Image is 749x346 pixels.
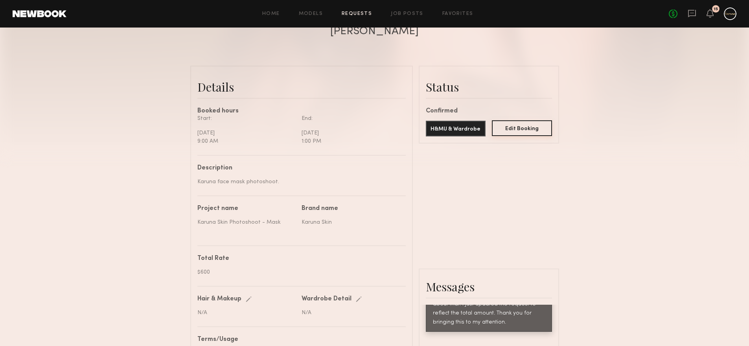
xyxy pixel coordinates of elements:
[197,296,241,302] div: Hair & Makeup
[426,108,552,114] div: Confirmed
[197,108,406,114] div: Booked hours
[262,11,280,17] a: Home
[302,206,400,212] div: Brand name
[302,296,351,302] div: Wardrobe Detail
[197,218,296,226] div: Karuna Skin Photoshoot - Mask
[299,11,323,17] a: Models
[426,121,486,136] button: H&MU & Wardrobe
[433,291,545,328] div: Hi [PERSON_NAME], I completely apologize about that. I just updated the request to reflect the to...
[197,137,296,145] div: 9:00 AM
[302,218,400,226] div: Karuna Skin
[426,79,552,95] div: Status
[330,26,419,37] div: [PERSON_NAME]
[302,309,400,317] div: N/A
[302,114,400,123] div: End:
[197,178,400,186] div: Karuna face mask photoshoot.
[197,309,296,317] div: N/A
[302,129,400,137] div: [DATE]
[197,114,296,123] div: Start:
[342,11,372,17] a: Requests
[197,129,296,137] div: [DATE]
[197,165,400,171] div: Description
[714,7,718,11] div: 15
[442,11,473,17] a: Favorites
[426,279,552,294] div: Messages
[302,137,400,145] div: 1:00 PM
[197,79,406,95] div: Details
[197,256,400,262] div: Total Rate
[197,206,296,212] div: Project name
[197,337,400,343] div: Terms/Usage
[492,120,552,136] button: Edit Booking
[391,11,423,17] a: Job Posts
[197,268,400,276] div: $600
